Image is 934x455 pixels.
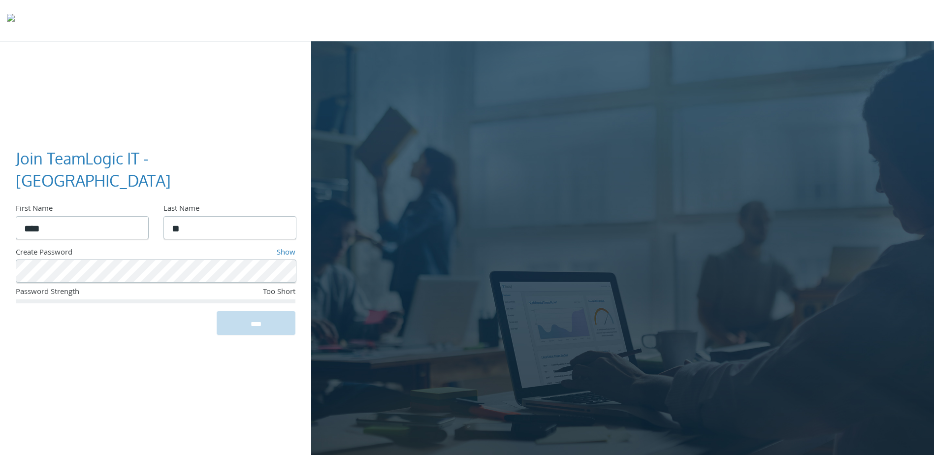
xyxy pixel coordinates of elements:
[16,247,194,260] div: Create Password
[202,287,295,299] div: Too Short
[16,203,148,216] div: First Name
[277,247,295,260] a: Show
[163,203,295,216] div: Last Name
[7,10,15,30] img: todyl-logo-dark.svg
[16,148,288,192] h3: Join TeamLogic IT - [GEOGRAPHIC_DATA]
[16,287,202,299] div: Password Strength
